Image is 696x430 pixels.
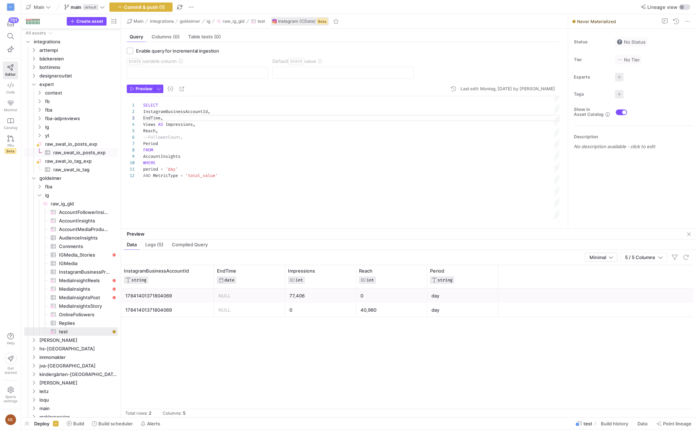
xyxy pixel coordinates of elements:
[24,216,118,225] div: Press SPACE to select this row.
[145,242,163,247] span: Logs (5)
[165,166,178,172] span: 'day'
[214,17,246,26] button: raw_ig_gld
[59,208,110,216] span: AccountFollowerInsights​​​​​​​​​
[127,85,155,93] button: Preview
[24,396,118,404] div: Press SPACE to select this row.
[5,148,16,154] span: Beta
[615,55,642,64] button: No tierNo Tier
[59,328,110,336] span: test​​​​​​​​​
[24,37,118,46] div: Press SPACE to select this row.
[24,259,118,268] div: Press SPACE to select this row.
[24,225,118,233] div: Press SPACE to select this row.
[45,191,117,199] span: ig
[183,411,185,416] div: 5
[223,19,245,24] span: raw_ig_gld
[34,38,117,46] span: integrations
[59,276,110,285] span: MediaInsightReels​​​​​​​​​
[188,34,221,39] span: Table tests
[3,350,18,377] button: Getstarted
[24,327,118,336] div: Press SPACE to select this row.
[124,4,165,10] span: Commit & push (1)
[24,404,118,413] div: Press SPACE to select this row.
[147,421,160,426] span: Alerts
[59,311,110,319] span: OnlineFollowers​​​​​​​​​
[59,225,110,233] span: AccountMediaProductType​​​​​​​​​
[143,134,183,140] span: --FollowerCount,
[24,174,118,182] div: Press SPACE to select this row.
[39,63,117,71] span: bottimmo
[5,72,16,76] span: Editor
[24,251,118,259] a: IGMedia_Stories​​​​​​​​​
[24,387,118,396] div: Press SPACE to select this row.
[24,199,118,208] div: Press SPACE to select this row.
[24,251,118,259] div: Press SPACE to select this row.
[39,72,117,80] span: designeroutlet
[24,88,118,97] div: Press SPACE to select this row.
[24,302,118,310] a: MediaInsightsStory​​​​​​​​​
[615,37,647,47] button: No statusNo Status
[152,34,180,39] span: Columns
[574,107,604,117] span: Show in Asset Catalog
[24,148,118,157] div: Press SPACE to select this row.
[24,344,118,353] div: Press SPACE to select this row.
[24,319,118,327] a: Replies​​​​​​​​​
[24,361,118,370] div: Press SPACE to select this row.
[4,125,17,130] span: Catalog
[24,327,118,336] a: test​​​​​​​​​
[249,17,267,26] button: test
[24,97,118,106] div: Press SPACE to select this row.
[3,330,18,348] button: Help
[39,345,117,353] span: hs-[GEOGRAPHIC_DATA]
[127,231,145,237] span: Preview
[647,4,678,10] span: Lineage view
[3,412,18,427] button: ME
[4,394,17,403] span: Space settings
[574,75,609,80] span: Experts
[24,310,118,319] div: Press SPACE to select this row.
[289,289,352,303] div: 77,406
[45,97,117,106] span: fb
[24,29,118,37] div: Press SPACE to select this row.
[360,303,423,317] div: 40,980
[193,122,195,127] span: ,
[125,303,210,317] div: 17841401371804069
[625,254,658,260] span: 5 / 5 Columns
[24,242,118,251] div: Press SPACE to select this row.
[24,208,118,216] a: AccountFollowerInsights​​​​​​​​​
[39,413,117,421] span: maklerservice
[461,86,555,91] div: Last edit: Montag, [DATE] by [PERSON_NAME]
[317,18,327,24] span: Beta
[59,251,110,259] span: IGMedia_Stories​​​​​​​​​
[45,140,117,148] span: raw_swat_io_posts_exp​​​​​​​​
[24,71,118,80] div: Press SPACE to select this row.
[24,268,118,276] a: InstagramBusinessProfile​​​​​​​​​
[24,123,118,131] div: Press SPACE to select this row.
[39,396,117,404] span: loqu
[24,182,118,191] div: Press SPACE to select this row.
[127,134,135,140] div: 6
[59,234,110,242] span: AudienceInsights​​​​​​​​​
[127,102,135,108] div: 1
[130,34,143,39] span: Query
[366,278,374,283] span: INT
[431,289,494,303] div: day
[24,285,118,293] div: Press SPACE to select this row.
[7,4,14,11] div: VF
[127,242,137,247] span: Data
[59,217,110,225] span: AccountInsights​​​​​​​​​
[3,97,18,115] a: Monitor
[39,362,117,370] span: jva-[GEOGRAPHIC_DATA]
[143,154,180,159] span: AccountInsights
[59,294,110,302] span: MediaInsightsPost​​​​​​​​​
[617,57,640,63] span: No Tier
[150,19,174,24] span: integrations
[153,173,178,178] span: MetricType
[208,109,210,114] span: ,
[59,268,110,276] span: InstagramBusinessProfile​​​​​​​​​
[218,289,281,303] div: NULL
[45,114,117,123] span: fba-adpreviews
[24,413,118,421] div: Press SPACE to select this row.
[73,421,84,426] span: Build
[24,259,118,268] a: IGMedia​​​​​​​​​
[663,421,691,426] span: Point lineage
